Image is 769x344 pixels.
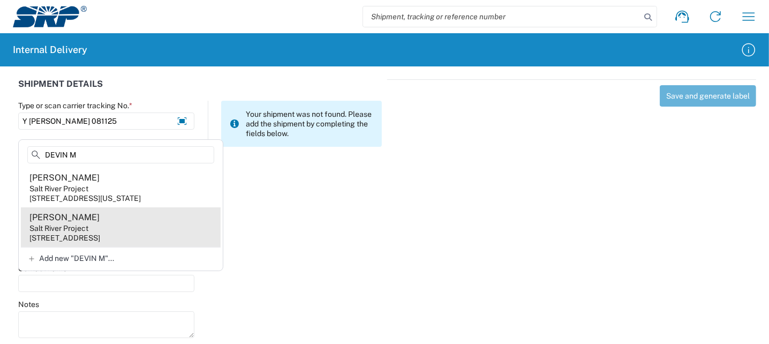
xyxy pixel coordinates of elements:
[29,233,100,243] div: [STREET_ADDRESS]
[29,193,141,203] div: [STREET_ADDRESS][US_STATE]
[29,212,100,223] div: [PERSON_NAME]
[29,223,88,233] div: Salt River Project
[29,172,100,184] div: [PERSON_NAME]
[13,43,87,56] h2: Internal Delivery
[18,101,132,110] label: Type or scan carrier tracking No.
[39,253,114,263] span: Add new "DEVIN M"...
[29,184,88,193] div: Salt River Project
[18,300,39,309] label: Notes
[246,109,373,138] span: Your shipment was not found. Please add the shipment by completing the fields below.
[363,6,640,27] input: Shipment, tracking or reference number
[13,6,87,27] img: srp
[18,79,382,101] div: SHIPMENT DETAILS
